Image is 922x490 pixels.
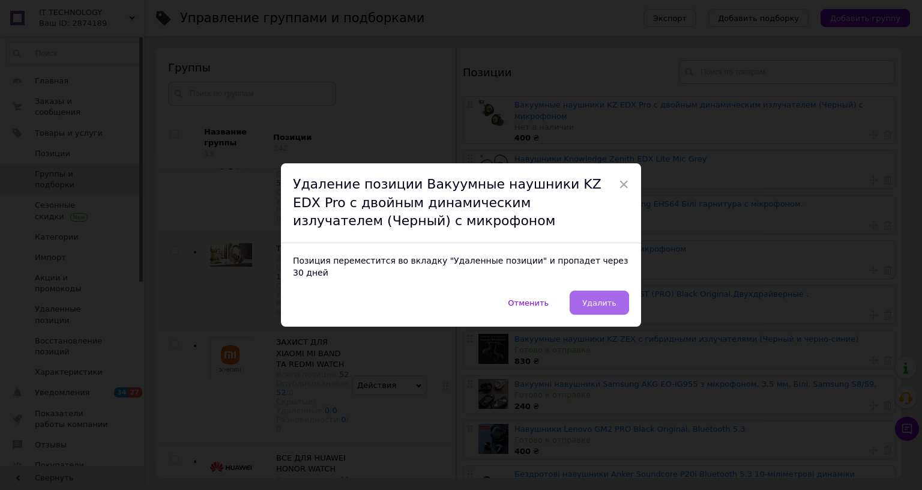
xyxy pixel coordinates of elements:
[281,243,641,291] div: Позиция переместится во вкладку "Удаленные позиции" и пропадет через 30 дней
[508,298,549,307] span: Отменить
[618,174,629,195] span: ×
[582,298,616,307] span: Удалить
[570,291,629,315] button: Удалить
[495,291,561,315] button: Отменить
[293,177,601,229] span: Удаление позиции Вакуумные наушники KZ EDX Pro с двойным динамическим излучателем (Черный) с микр...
